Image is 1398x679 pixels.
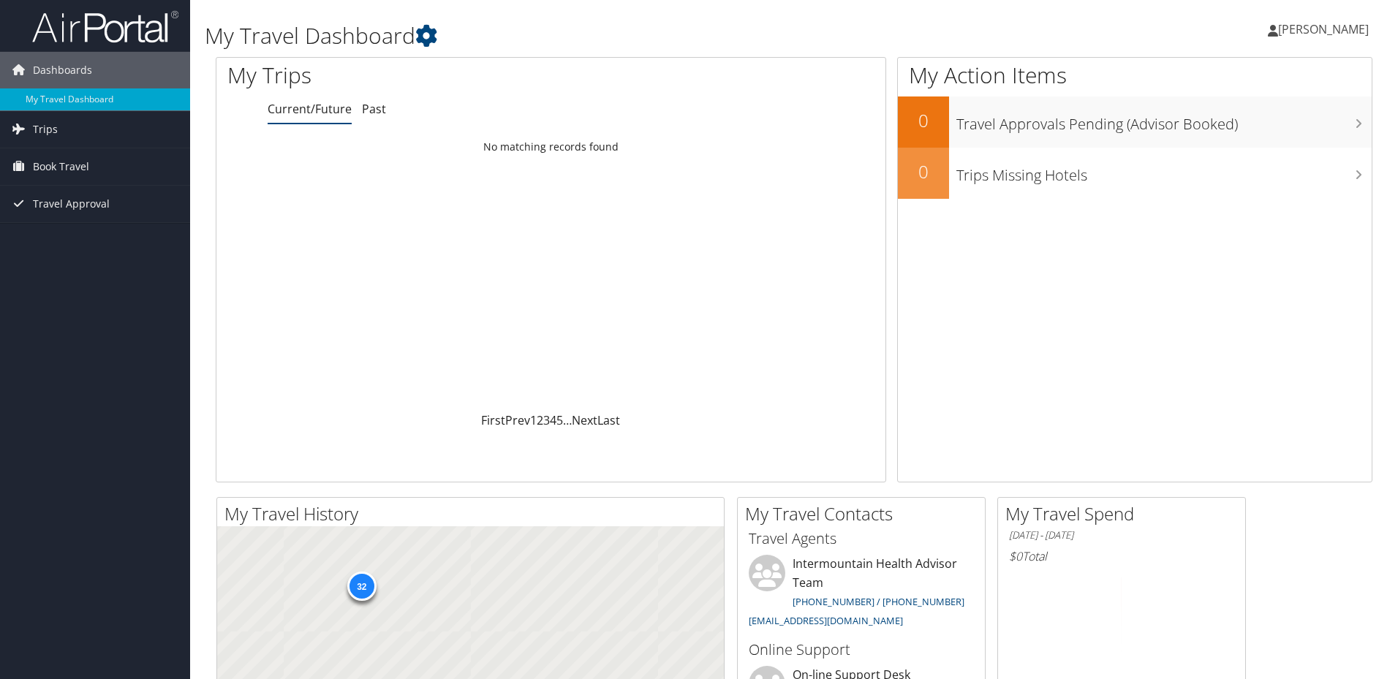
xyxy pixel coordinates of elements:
[749,528,974,549] h3: Travel Agents
[347,572,376,601] div: 32
[33,148,89,185] span: Book Travel
[224,501,724,526] h2: My Travel History
[481,412,505,428] a: First
[741,555,981,633] li: Intermountain Health Advisor Team
[956,107,1372,134] h3: Travel Approvals Pending (Advisor Booked)
[793,595,964,608] a: [PHONE_NUMBER] / [PHONE_NUMBER]
[362,101,386,117] a: Past
[597,412,620,428] a: Last
[956,158,1372,186] h3: Trips Missing Hotels
[898,148,1372,199] a: 0Trips Missing Hotels
[227,60,596,91] h1: My Trips
[898,96,1372,148] a: 0Travel Approvals Pending (Advisor Booked)
[543,412,550,428] a: 3
[1005,501,1245,526] h2: My Travel Spend
[505,412,530,428] a: Prev
[1009,528,1234,542] h6: [DATE] - [DATE]
[1268,7,1383,51] a: [PERSON_NAME]
[216,134,885,160] td: No matching records found
[898,159,949,184] h2: 0
[1278,21,1369,37] span: [PERSON_NAME]
[33,186,110,222] span: Travel Approval
[32,10,178,44] img: airportal-logo.png
[745,501,985,526] h2: My Travel Contacts
[205,20,991,51] h1: My Travel Dashboard
[563,412,572,428] span: …
[749,614,903,627] a: [EMAIL_ADDRESS][DOMAIN_NAME]
[898,60,1372,91] h1: My Action Items
[530,412,537,428] a: 1
[572,412,597,428] a: Next
[556,412,563,428] a: 5
[1009,548,1234,564] h6: Total
[33,52,92,88] span: Dashboards
[537,412,543,428] a: 2
[898,108,949,133] h2: 0
[33,111,58,148] span: Trips
[268,101,352,117] a: Current/Future
[1009,548,1022,564] span: $0
[550,412,556,428] a: 4
[749,640,974,660] h3: Online Support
